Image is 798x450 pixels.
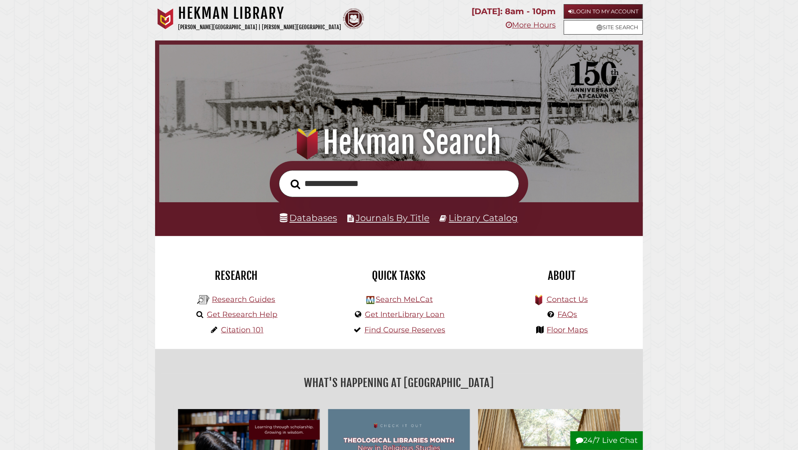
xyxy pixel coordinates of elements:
img: Hekman Library Logo [197,294,210,306]
a: Journals By Title [356,212,429,223]
a: FAQs [558,310,577,319]
a: Search MeLCat [376,295,433,304]
a: Get InterLibrary Loan [365,310,445,319]
img: Hekman Library Logo [366,296,374,304]
h1: Hekman Library [178,4,341,23]
h2: Quick Tasks [324,269,474,283]
img: Calvin Theological Seminary [343,8,364,29]
a: Research Guides [212,295,275,304]
a: More Hours [506,20,556,30]
a: Site Search [564,20,643,35]
a: Floor Maps [547,325,588,334]
a: Find Course Reserves [364,325,445,334]
a: Contact Us [547,295,588,304]
h2: What's Happening at [GEOGRAPHIC_DATA] [161,373,637,392]
h2: Research [161,269,311,283]
h2: About [487,269,637,283]
a: Citation 101 [221,325,263,334]
p: [DATE]: 8am - 10pm [472,4,556,19]
img: Calvin University [155,8,176,29]
a: Login to My Account [564,4,643,19]
a: Get Research Help [207,310,278,319]
button: Search [286,177,304,192]
a: Databases [280,212,337,223]
i: Search [291,179,300,189]
p: [PERSON_NAME][GEOGRAPHIC_DATA] | [PERSON_NAME][GEOGRAPHIC_DATA] [178,23,341,32]
a: Library Catalog [449,212,518,223]
h1: Hekman Search [171,124,627,161]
